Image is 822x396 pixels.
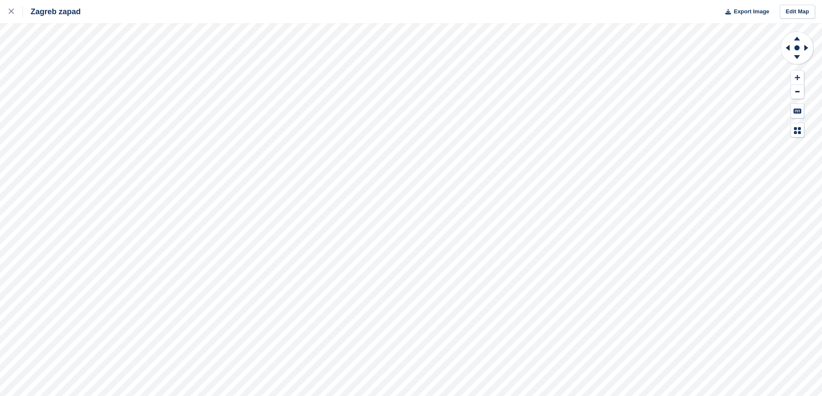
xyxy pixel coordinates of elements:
button: Export Image [720,5,769,19]
a: Edit Map [780,5,815,19]
button: Keyboard Shortcuts [791,104,804,118]
button: Zoom In [791,71,804,85]
button: Map Legend [791,123,804,137]
button: Zoom Out [791,85,804,99]
span: Export Image [734,7,769,16]
div: Zagreb zapad [23,6,81,17]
